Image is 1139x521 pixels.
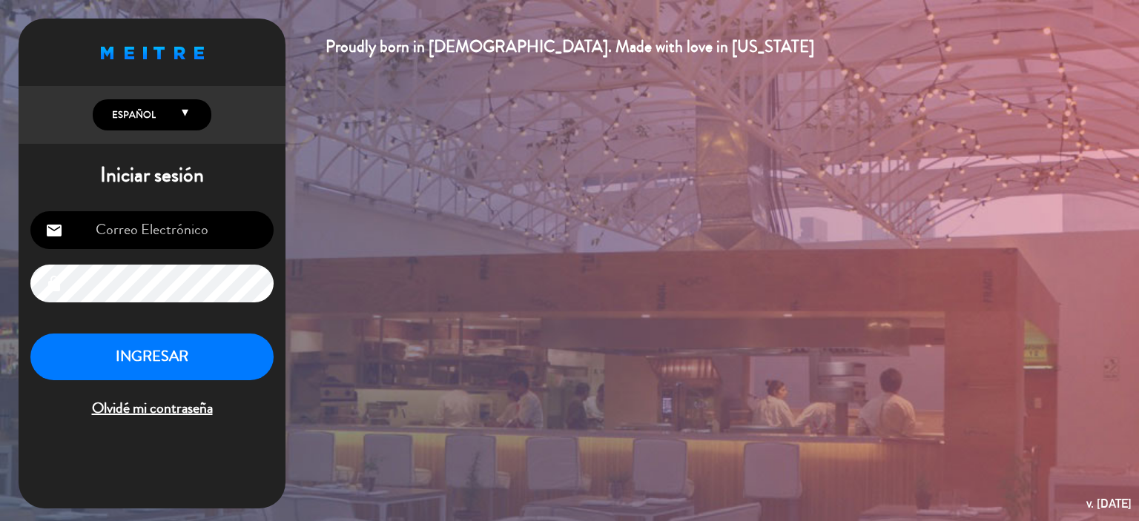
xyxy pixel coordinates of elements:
i: lock [45,275,63,293]
i: email [45,222,63,239]
span: Español [108,107,156,122]
h1: Iniciar sesión [19,163,285,188]
span: Olvidé mi contraseña [30,396,274,421]
input: Correo Electrónico [30,211,274,249]
div: v. [DATE] [1086,494,1132,514]
button: INGRESAR [30,333,274,380]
